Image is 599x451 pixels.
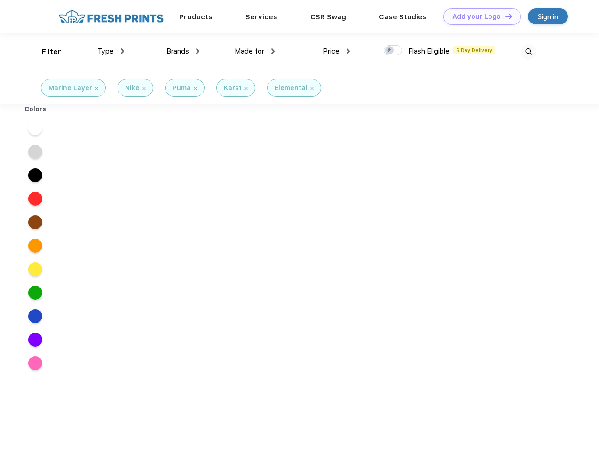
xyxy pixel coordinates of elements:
[194,87,197,90] img: filter_cancel.svg
[179,13,213,21] a: Products
[244,87,248,90] img: filter_cancel.svg
[521,44,536,60] img: desktop_search.svg
[166,47,189,55] span: Brands
[121,48,124,54] img: dropdown.png
[310,87,314,90] img: filter_cancel.svg
[142,87,146,90] img: filter_cancel.svg
[196,48,199,54] img: dropdown.png
[323,47,339,55] span: Price
[275,83,307,93] div: Elemental
[347,48,350,54] img: dropdown.png
[42,47,61,57] div: Filter
[453,46,495,54] span: 5 Day Delivery
[173,83,191,93] div: Puma
[245,13,277,21] a: Services
[452,13,501,21] div: Add your Logo
[310,13,346,21] a: CSR Swag
[235,47,264,55] span: Made for
[538,11,558,22] div: Sign in
[271,48,275,54] img: dropdown.png
[224,83,242,93] div: Karst
[48,83,92,93] div: Marine Layer
[505,14,512,19] img: DT
[97,47,114,55] span: Type
[56,8,166,25] img: fo%20logo%202.webp
[95,87,98,90] img: filter_cancel.svg
[125,83,140,93] div: Nike
[17,104,54,114] div: Colors
[408,47,449,55] span: Flash Eligible
[528,8,568,24] a: Sign in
